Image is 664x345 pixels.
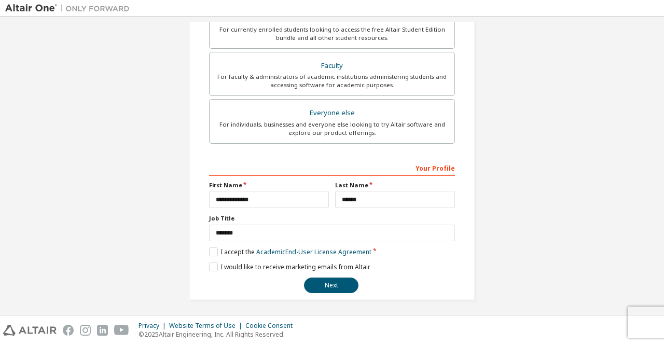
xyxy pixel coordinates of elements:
img: Altair One [5,3,135,13]
div: Everyone else [216,106,448,120]
img: altair_logo.svg [3,325,57,336]
label: I would like to receive marketing emails from Altair [209,263,370,271]
div: Your Profile [209,159,455,176]
div: Cookie Consent [245,322,299,330]
div: For faculty & administrators of academic institutions administering students and accessing softwa... [216,73,448,89]
label: Last Name [335,181,455,189]
label: Job Title [209,214,455,223]
div: For individuals, businesses and everyone else looking to try Altair software and explore our prod... [216,120,448,137]
div: Privacy [139,322,169,330]
label: I accept the [209,247,371,256]
label: First Name [209,181,329,189]
img: youtube.svg [114,325,129,336]
div: Website Terms of Use [169,322,245,330]
p: © 2025 Altair Engineering, Inc. All Rights Reserved. [139,330,299,339]
button: Next [304,278,358,293]
img: instagram.svg [80,325,91,336]
img: facebook.svg [63,325,74,336]
div: Faculty [216,59,448,73]
div: For currently enrolled students looking to access the free Altair Student Edition bundle and all ... [216,25,448,42]
img: linkedin.svg [97,325,108,336]
a: Academic End-User License Agreement [256,247,371,256]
